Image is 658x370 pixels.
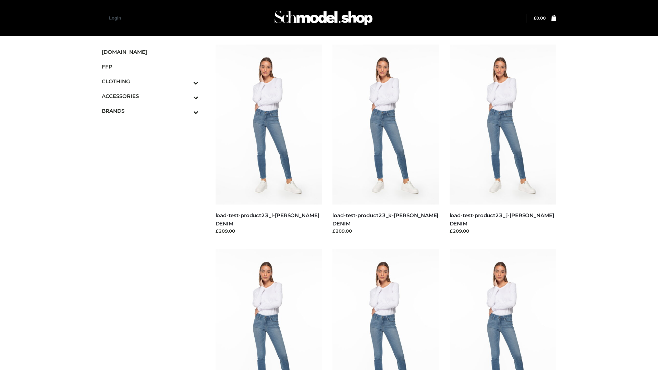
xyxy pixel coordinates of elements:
button: Toggle Submenu [174,89,198,103]
a: FFP [102,59,198,74]
a: ACCESSORIESToggle Submenu [102,89,198,103]
span: CLOTHING [102,77,198,85]
a: [DOMAIN_NAME] [102,45,198,59]
div: £209.00 [332,227,439,234]
span: [DOMAIN_NAME] [102,48,198,56]
span: BRANDS [102,107,198,115]
div: £209.00 [216,227,322,234]
div: £209.00 [450,227,557,234]
button: Toggle Submenu [174,103,198,118]
a: load-test-product23_j-[PERSON_NAME] DENIM [450,212,554,226]
button: Toggle Submenu [174,74,198,89]
a: Login [109,15,121,21]
bdi: 0.00 [534,15,546,21]
a: £0.00 [534,15,546,21]
a: BRANDSToggle Submenu [102,103,198,118]
span: ACCESSORIES [102,92,198,100]
span: FFP [102,63,198,71]
a: load-test-product23_k-[PERSON_NAME] DENIM [332,212,438,226]
img: Schmodel Admin 964 [272,4,375,32]
a: load-test-product23_l-[PERSON_NAME] DENIM [216,212,319,226]
a: CLOTHINGToggle Submenu [102,74,198,89]
span: £ [534,15,536,21]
